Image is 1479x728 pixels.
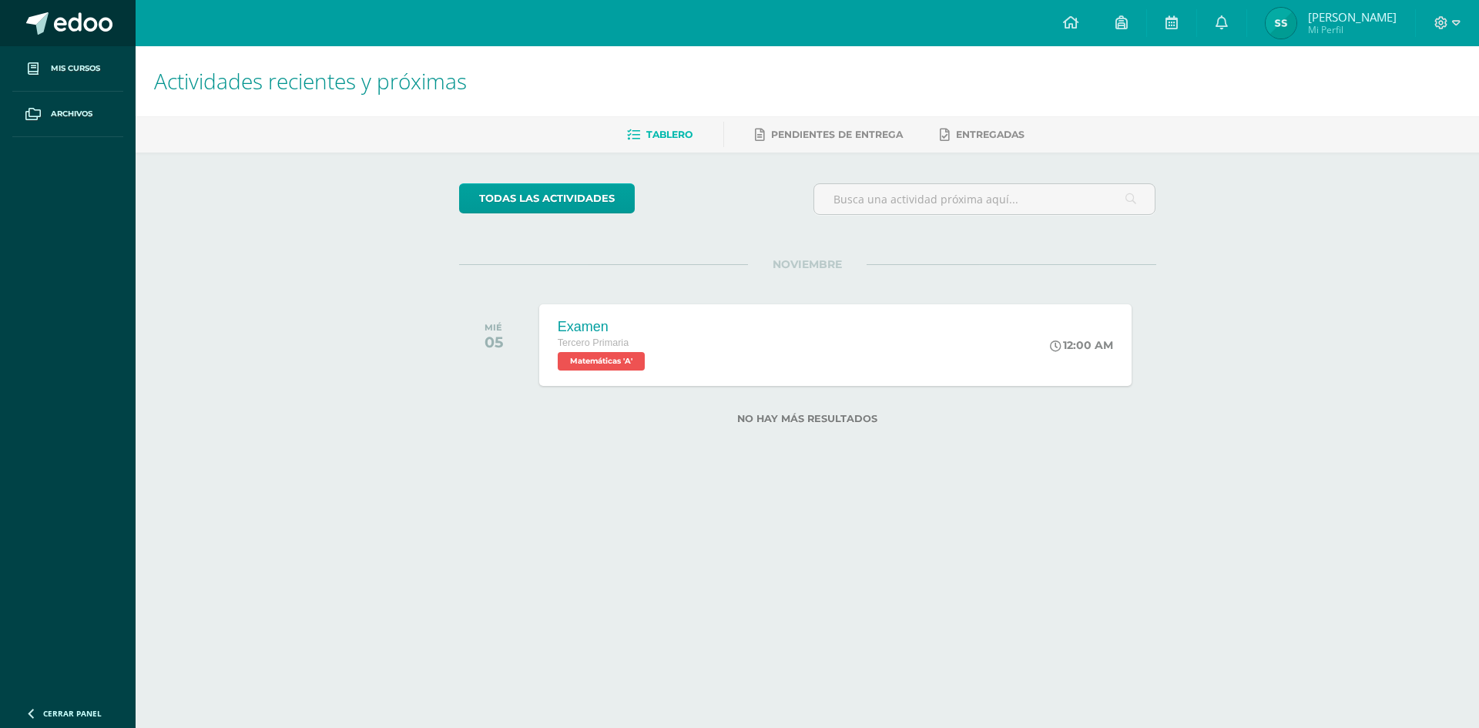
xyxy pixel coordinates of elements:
[755,122,903,147] a: Pendientes de entrega
[558,337,629,348] span: Tercero Primaria
[1308,9,1397,25] span: [PERSON_NAME]
[814,184,1155,214] input: Busca una actividad próxima aquí...
[1308,23,1397,36] span: Mi Perfil
[485,322,503,333] div: MIÉ
[1050,338,1113,352] div: 12:00 AM
[748,257,867,271] span: NOVIEMBRE
[459,413,1156,424] label: No hay más resultados
[956,129,1025,140] span: Entregadas
[627,122,693,147] a: Tablero
[51,62,100,75] span: Mis cursos
[51,108,92,120] span: Archivos
[43,708,102,719] span: Cerrar panel
[154,66,467,96] span: Actividades recientes y próximas
[12,46,123,92] a: Mis cursos
[459,183,635,213] a: todas las Actividades
[12,92,123,137] a: Archivos
[771,129,903,140] span: Pendientes de entrega
[1266,8,1296,39] img: 9aa8c09d4873c39cffdb712262df7f99.png
[940,122,1025,147] a: Entregadas
[646,129,693,140] span: Tablero
[558,352,645,371] span: Matemáticas 'A'
[558,319,649,335] div: Examen
[485,333,503,351] div: 05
